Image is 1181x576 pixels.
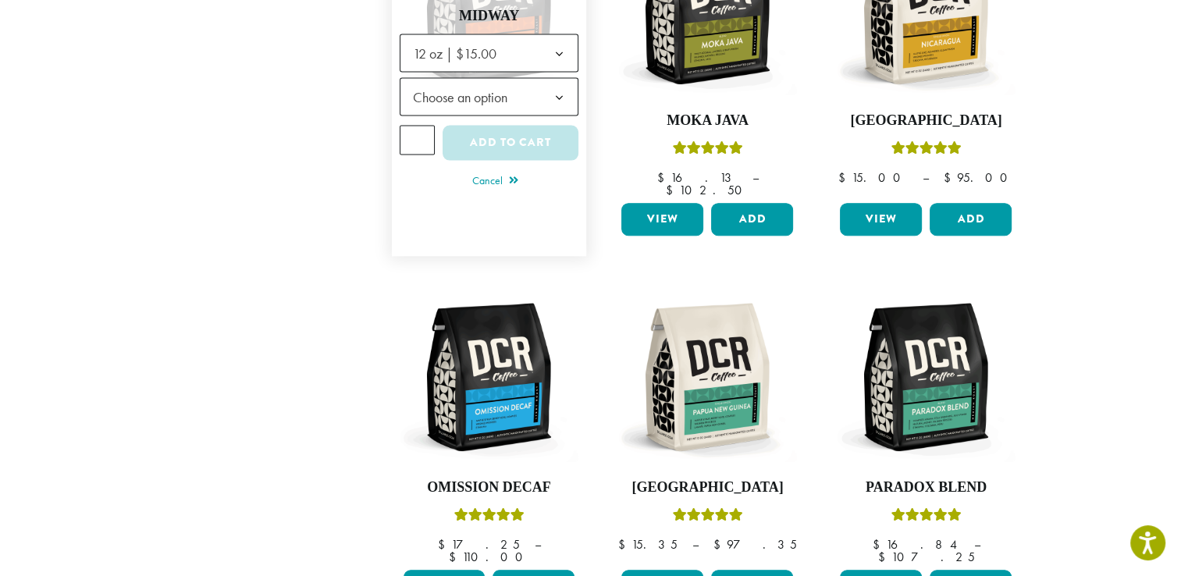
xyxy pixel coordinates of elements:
a: [GEOGRAPHIC_DATA]Rated 5.00 out of 5 [617,287,797,564]
div: Rated 5.00 out of 5 [672,506,742,529]
span: – [922,169,928,186]
bdi: 15.35 [618,536,678,553]
span: – [534,536,540,553]
span: $ [437,536,450,553]
span: – [973,536,980,553]
button: Add to cart [443,125,578,160]
input: Product quantity [400,125,436,155]
span: $ [872,536,885,553]
button: Add [930,203,1012,236]
a: View [621,203,703,236]
img: DCR-12oz-Paradox-Blend-Stock-scaled.png [836,287,1016,467]
bdi: 95.00 [943,169,1014,186]
span: $ [713,536,727,553]
span: 12 oz | $15.00 [407,37,512,68]
bdi: 102.50 [666,182,749,198]
span: $ [877,549,891,565]
span: 12 oz | $15.00 [413,44,496,62]
bdi: 16.84 [872,536,959,553]
h4: Paradox Blend [836,479,1016,496]
span: $ [448,549,461,565]
bdi: 15.00 [838,169,907,186]
span: $ [666,182,679,198]
a: View [840,203,922,236]
img: DCR-12oz-Omission-Decaf-scaled.png [399,287,578,467]
h4: Midway [400,8,579,25]
img: DCR-12oz-Papua-New-Guinea-Stock-scaled.png [617,287,797,467]
h4: [GEOGRAPHIC_DATA] [836,112,1016,130]
bdi: 110.00 [448,549,529,565]
span: $ [838,169,851,186]
span: Choose an option [407,81,523,112]
h4: Moka Java [617,112,797,130]
span: – [752,169,758,186]
bdi: 107.25 [877,549,974,565]
h4: [GEOGRAPHIC_DATA] [617,479,797,496]
div: Rated 5.00 out of 5 [672,139,742,162]
div: Rated 5.00 out of 5 [891,139,961,162]
span: 12 oz | $15.00 [400,34,579,72]
div: Rated 5.00 out of 5 [891,506,961,529]
span: $ [618,536,631,553]
bdi: 16.13 [656,169,737,186]
span: $ [656,169,670,186]
h4: Omission Decaf [400,479,579,496]
bdi: 97.35 [713,536,797,553]
span: $ [943,169,956,186]
a: Cancel [472,170,518,192]
span: Choose an option [400,77,579,116]
bdi: 17.25 [437,536,519,553]
a: Omission DecafRated 4.33 out of 5 [400,287,579,564]
a: Paradox BlendRated 5.00 out of 5 [836,287,1016,564]
button: Add [711,203,793,236]
span: – [692,536,699,553]
div: Rated 4.33 out of 5 [454,506,524,529]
